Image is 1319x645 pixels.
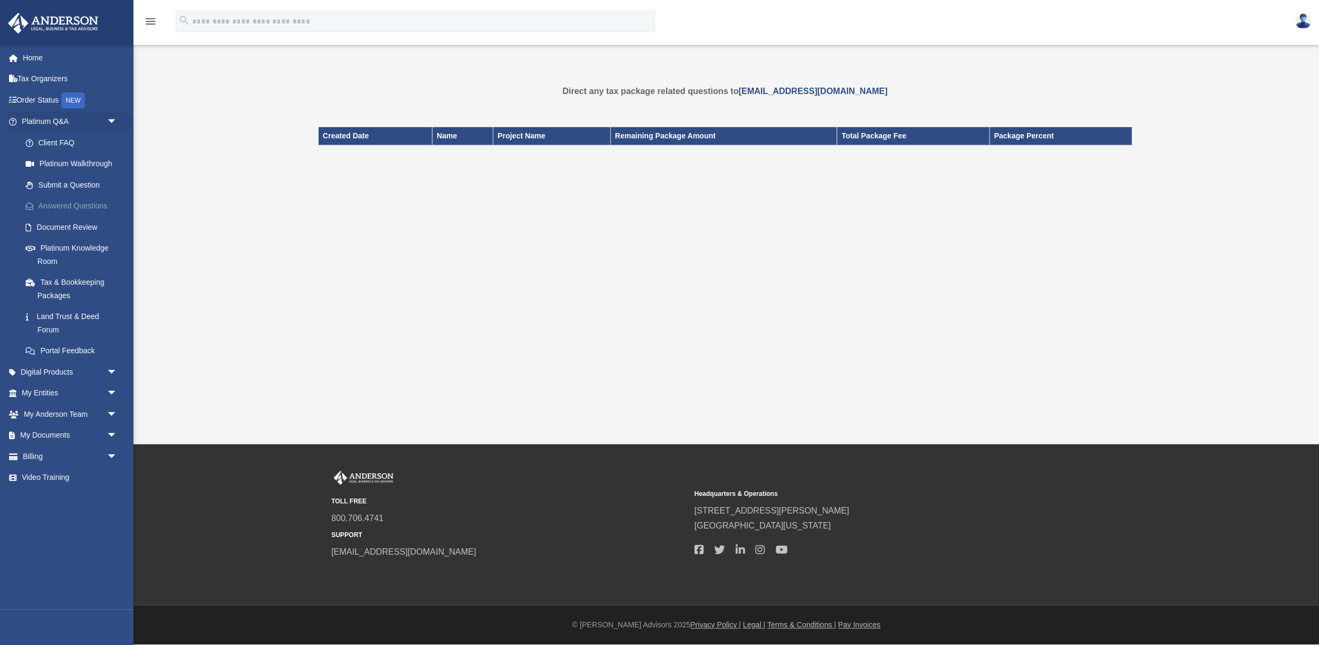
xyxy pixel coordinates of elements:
a: Land Trust & Deed Forum [15,306,133,340]
small: SUPPORT [331,530,687,541]
a: Tax & Bookkeeping Packages [15,272,128,306]
th: Total Package Fee [837,127,989,145]
a: Platinum Walkthrough [15,153,133,175]
a: Platinum Knowledge Room [15,238,133,272]
a: My Documentsarrow_drop_down [7,425,133,446]
a: Digital Productsarrow_drop_down [7,361,133,383]
a: Order StatusNEW [7,89,133,111]
a: My Entitiesarrow_drop_down [7,383,133,404]
strong: Direct any tax package related questions to [563,87,888,96]
a: Terms & Conditions | [767,620,836,629]
div: © [PERSON_NAME] Advisors 2025 [133,618,1319,632]
a: Submit a Question [15,174,133,196]
a: Portal Feedback [15,340,133,362]
a: My Anderson Teamarrow_drop_down [7,403,133,425]
th: Remaining Package Amount [610,127,837,145]
a: Home [7,47,133,68]
span: arrow_drop_down [107,361,128,383]
small: TOLL FREE [331,496,687,507]
span: arrow_drop_down [107,446,128,468]
a: menu [144,19,157,28]
img: Anderson Advisors Platinum Portal [5,13,101,34]
span: arrow_drop_down [107,111,128,133]
th: Created Date [318,127,432,145]
a: Pay Invoices [838,620,880,629]
th: Project Name [493,127,610,145]
a: Billingarrow_drop_down [7,446,133,467]
i: menu [144,15,157,28]
div: NEW [61,92,85,108]
span: arrow_drop_down [107,383,128,405]
a: Platinum Q&Aarrow_drop_down [7,111,133,133]
img: Anderson Advisors Platinum Portal [331,471,396,485]
a: Document Review [15,216,133,238]
a: [EMAIL_ADDRESS][DOMAIN_NAME] [738,87,887,96]
th: Name [432,127,493,145]
a: Legal | [743,620,765,629]
a: 800.706.4741 [331,514,384,523]
a: Privacy Policy | [690,620,741,629]
span: arrow_drop_down [107,425,128,447]
th: Package Percent [989,127,1132,145]
small: Headquarters & Operations [694,488,1050,500]
span: arrow_drop_down [107,403,128,425]
a: [GEOGRAPHIC_DATA][US_STATE] [694,521,831,530]
a: Answered Questions [15,196,133,217]
i: search [178,14,190,26]
a: Tax Organizers [7,68,133,90]
a: [STREET_ADDRESS][PERSON_NAME] [694,506,849,515]
a: Client FAQ [15,132,133,153]
a: Video Training [7,467,133,488]
a: [EMAIL_ADDRESS][DOMAIN_NAME] [331,547,476,556]
img: User Pic [1295,13,1311,29]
